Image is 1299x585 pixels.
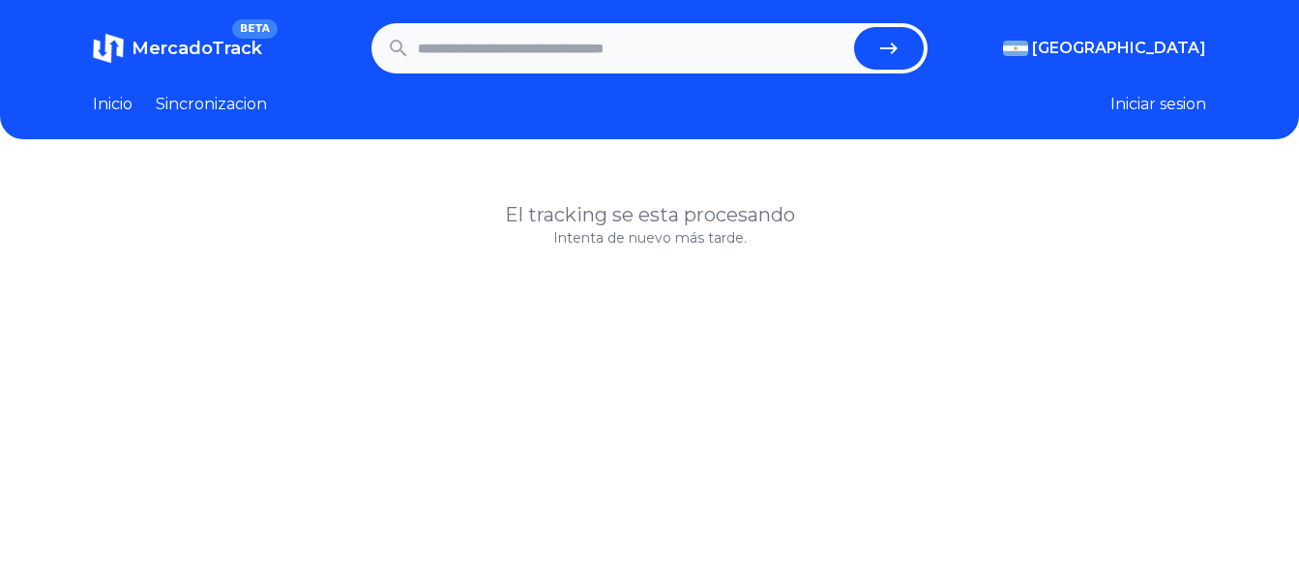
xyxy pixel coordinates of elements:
a: MercadoTrackBETA [93,33,262,64]
a: Inicio [93,93,133,116]
span: MercadoTrack [132,38,262,59]
img: Argentina [1003,41,1028,56]
button: Iniciar sesion [1110,93,1206,116]
img: MercadoTrack [93,33,124,64]
span: [GEOGRAPHIC_DATA] [1032,37,1206,60]
span: BETA [232,19,278,39]
h1: El tracking se esta procesando [93,201,1206,228]
button: [GEOGRAPHIC_DATA] [1003,37,1206,60]
p: Intenta de nuevo más tarde. [93,228,1206,248]
a: Sincronizacion [156,93,267,116]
